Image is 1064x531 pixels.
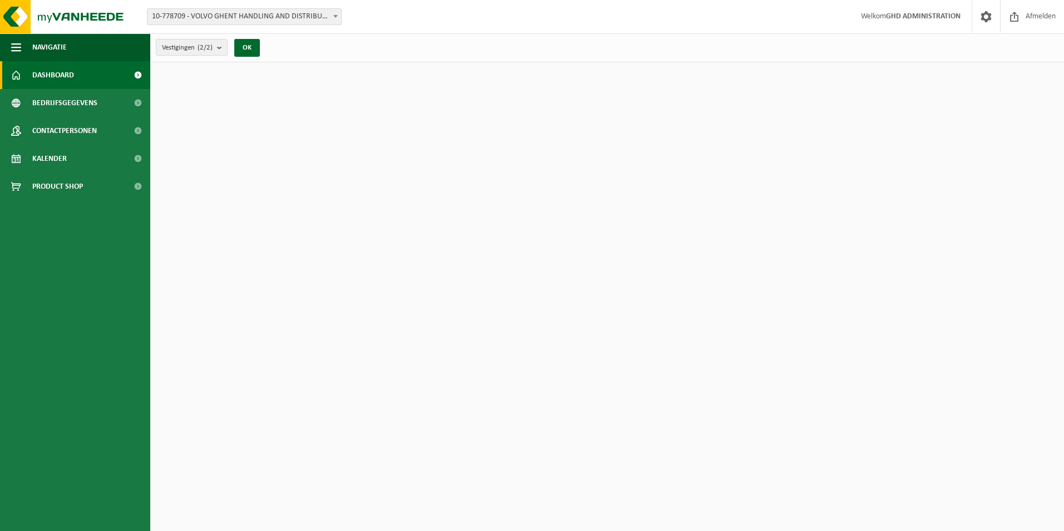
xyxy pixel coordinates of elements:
span: Bedrijfsgegevens [32,89,97,117]
span: Product Shop [32,173,83,200]
button: Vestigingen(2/2) [156,39,228,56]
span: Dashboard [32,61,74,89]
span: Contactpersonen [32,117,97,145]
strong: GHD ADMINISTRATION [886,12,960,21]
span: Navigatie [32,33,67,61]
button: OK [234,39,260,57]
span: Kalender [32,145,67,173]
span: 10-778709 - VOLVO GHENT HANDLING AND DISTRIBUTION - DESTELDONK [147,8,342,25]
count: (2/2) [198,44,213,51]
span: 10-778709 - VOLVO GHENT HANDLING AND DISTRIBUTION - DESTELDONK [147,9,341,24]
span: Vestigingen [162,40,213,56]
